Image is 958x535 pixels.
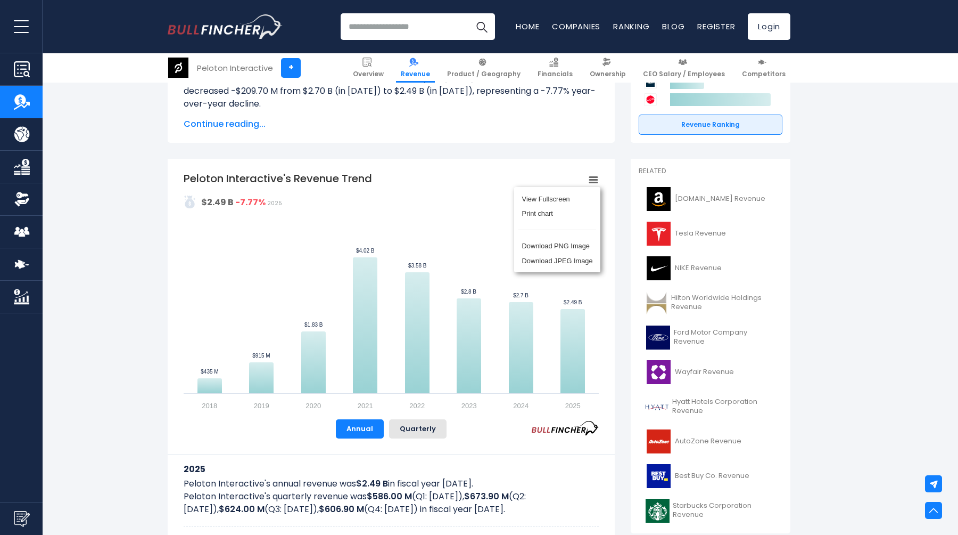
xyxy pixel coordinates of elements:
[645,429,672,453] img: AZO logo
[356,477,388,490] b: $2.49 B
[468,13,495,40] button: Search
[639,254,782,283] a: NIKE Revenue
[639,496,782,525] a: Starbucks Corporation Revenue
[356,248,375,254] text: $4.02 B
[304,322,323,328] text: $1.83 B
[613,21,649,32] a: Ranking
[219,503,265,515] b: $624.00 M
[585,53,631,83] a: Ownership
[168,58,188,78] img: PTON logo
[518,206,596,221] li: Print chart
[267,199,282,207] span: 2025
[184,196,196,208] img: addasd
[353,70,384,78] span: Overview
[401,70,430,78] span: Revenue
[389,419,447,439] button: Quarterly
[513,293,528,298] text: $2.7 B
[252,353,270,359] text: $915 M
[409,402,425,410] text: 2022
[639,323,782,352] a: Ford Motor Company Revenue
[518,191,596,206] li: View Fullscreen
[639,461,782,491] a: Best Buy Co. Revenue
[639,427,782,456] a: AutoZone Revenue
[645,499,670,523] img: SBUX logo
[168,14,282,39] a: Go to homepage
[518,254,596,269] li: Download JPEG Image
[639,219,782,248] a: Tesla Revenue
[184,171,599,411] svg: Peloton Interactive's Revenue Trend
[461,402,477,410] text: 2023
[197,62,273,74] div: Peloton Interactive
[464,490,509,502] b: $673.90 M
[533,53,577,83] a: Financials
[742,70,786,78] span: Competitors
[552,21,600,32] a: Companies
[336,419,384,439] button: Annual
[184,171,372,186] tspan: Peloton Interactive's Revenue Trend
[184,477,599,490] p: Peloton Interactive's annual revenue was in fiscal year [DATE].
[639,392,782,421] a: Hyatt Hotels Corporation Revenue
[184,118,599,131] span: Continue reading...
[408,263,427,269] text: $3.58 B
[639,115,782,135] a: Revenue Ranking
[565,402,581,410] text: 2025
[645,256,672,280] img: NKE logo
[737,53,790,83] a: Competitors
[639,167,782,176] p: Related
[590,70,626,78] span: Ownership
[14,191,30,207] img: Ownership
[184,490,599,516] p: Peloton Interactive's quarterly revenue was (Q1: [DATE]), (Q2: [DATE]), (Q3: [DATE]), (Q4: [DATE]...
[513,402,528,410] text: 2024
[348,53,389,83] a: Overview
[564,299,582,305] text: $2.49 B
[645,464,672,488] img: BBY logo
[662,21,684,32] a: Blog
[643,70,725,78] span: CEO Salary / Employees
[254,402,269,410] text: 2019
[202,402,217,410] text: 2018
[168,14,283,39] img: Bullfincher logo
[319,503,364,515] b: $606.90 M
[644,76,657,89] img: YETI Holdings competitors logo
[281,58,301,78] a: +
[639,184,782,214] a: [DOMAIN_NAME] Revenue
[645,187,672,211] img: AMZN logo
[639,288,782,318] a: Hilton Worldwide Holdings Revenue
[201,196,234,208] strong: $2.49 B
[447,70,521,78] span: Product / Geography
[235,196,266,208] strong: -7.77%
[748,13,790,40] a: Login
[516,21,539,32] a: Home
[518,239,596,254] li: Download PNG Image
[461,289,476,295] text: $2.8 B
[638,53,730,83] a: CEO Salary / Employees
[184,72,599,110] li: Peloton Interactive's annual revenue was $2.49 B in fiscal year [DATE]. The annual revenue decrea...
[367,490,412,502] b: $586.00 M
[645,291,668,315] img: HLT logo
[645,222,672,246] img: TSLA logo
[396,53,435,83] a: Revenue
[645,326,671,350] img: F logo
[305,402,321,410] text: 2020
[639,358,782,387] a: Wayfair Revenue
[201,369,218,375] text: $435 M
[697,21,735,32] a: Register
[538,70,573,78] span: Financials
[645,395,669,419] img: H logo
[442,53,525,83] a: Product / Geography
[184,463,599,476] h3: 2025
[358,402,373,410] text: 2021
[644,93,657,106] img: Mattel competitors logo
[645,360,672,384] img: W logo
